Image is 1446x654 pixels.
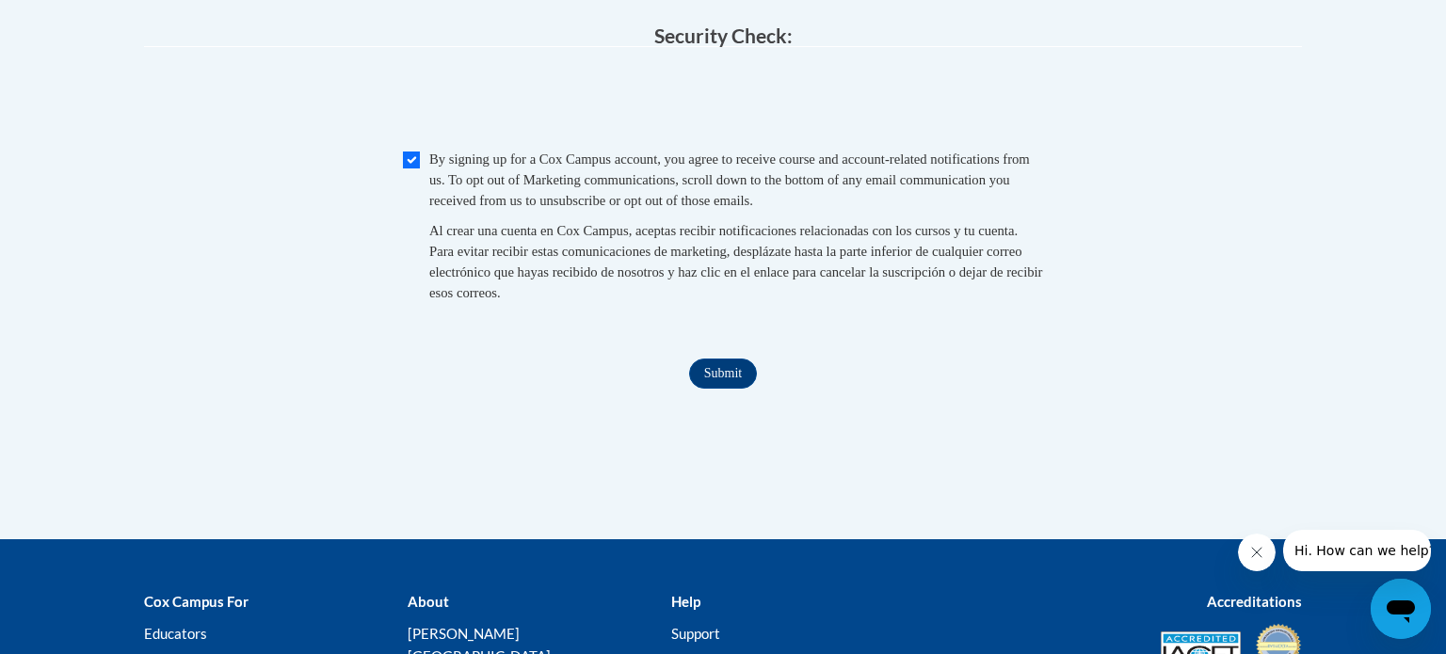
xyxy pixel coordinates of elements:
[1283,530,1431,571] iframe: Message from company
[408,593,449,610] b: About
[429,152,1030,208] span: By signing up for a Cox Campus account, you agree to receive course and account-related notificat...
[1371,579,1431,639] iframe: Button to launch messaging window
[429,223,1042,300] span: Al crear una cuenta en Cox Campus, aceptas recibir notificaciones relacionadas con los cursos y t...
[671,625,720,642] a: Support
[144,625,207,642] a: Educators
[580,66,866,139] iframe: reCAPTCHA
[1207,593,1302,610] b: Accreditations
[654,24,793,47] span: Security Check:
[144,593,249,610] b: Cox Campus For
[1238,534,1276,571] iframe: Close message
[689,359,757,389] input: Submit
[11,13,153,28] span: Hi. How can we help?
[671,593,700,610] b: Help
